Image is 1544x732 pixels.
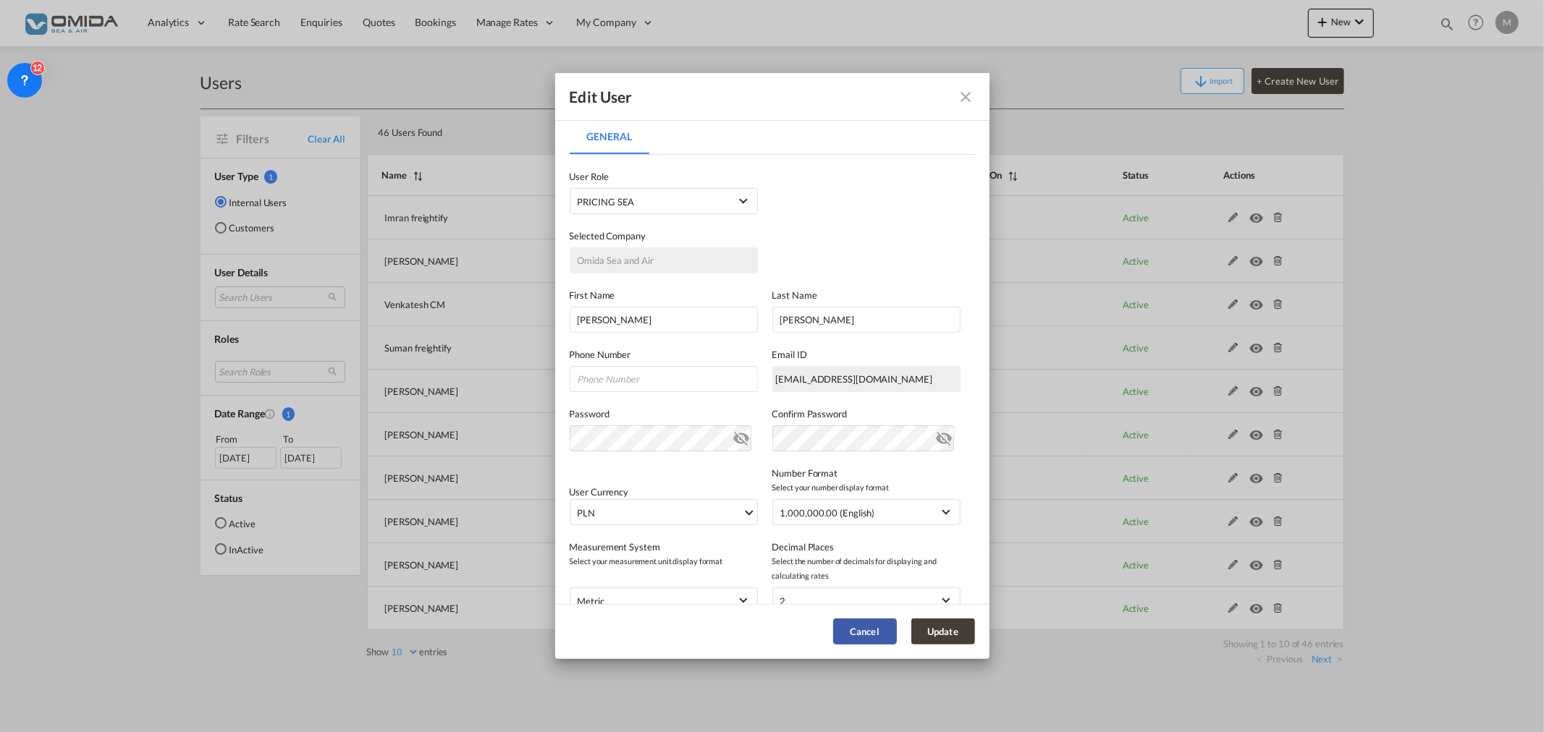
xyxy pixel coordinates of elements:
[772,347,961,362] label: Email ID
[570,407,758,421] label: Password
[772,307,961,333] input: Last name
[780,507,875,519] div: 1,000,000.00 (English)
[570,307,758,333] input: First name
[570,540,758,554] label: Measurement System
[570,554,758,569] span: Select your measurement unit display format
[570,169,758,184] label: User Role
[570,499,758,525] md-select: Select Currency: zł PLNPoland Zloty
[733,427,751,444] md-icon: icon-eye-off
[958,88,975,106] md-icon: icon-close fg-AAA8AD
[570,119,664,154] md-pagination-wrapper: Use the left and right arrow keys to navigate between tabs
[833,618,897,644] button: Cancel
[570,119,649,154] md-tab-item: General
[772,288,961,302] label: Last Name
[570,88,633,106] div: Edit User
[570,486,629,498] label: User Currency
[911,618,975,644] button: Update
[578,506,743,520] span: PLN
[570,229,758,243] label: Selected Company
[780,595,786,607] div: 2
[772,540,961,554] label: Decimal Places
[570,247,758,273] input: Selected Company
[578,595,604,607] div: metric
[772,366,961,392] div: a.wawrzenczyk@seaandair.pl
[772,407,961,421] label: Confirm Password
[772,480,961,495] span: Select your number display format
[772,466,961,480] label: Number Format
[570,188,758,214] md-select: {{(ctrl.parent.createData.viewShipper && !ctrl.parent.createData.user_data.role_id) ? 'N/A' : 'Se...
[952,82,981,111] button: icon-close fg-AAA8AD
[570,347,758,362] label: Phone Number
[578,196,635,208] div: PRICING SEA
[555,73,990,659] md-dialog: General General ...
[772,554,961,583] span: Select the number of decimals for displaying and calculating rates
[570,366,758,392] input: Phone Number
[936,427,953,444] md-icon: icon-eye-off
[570,288,758,302] label: First Name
